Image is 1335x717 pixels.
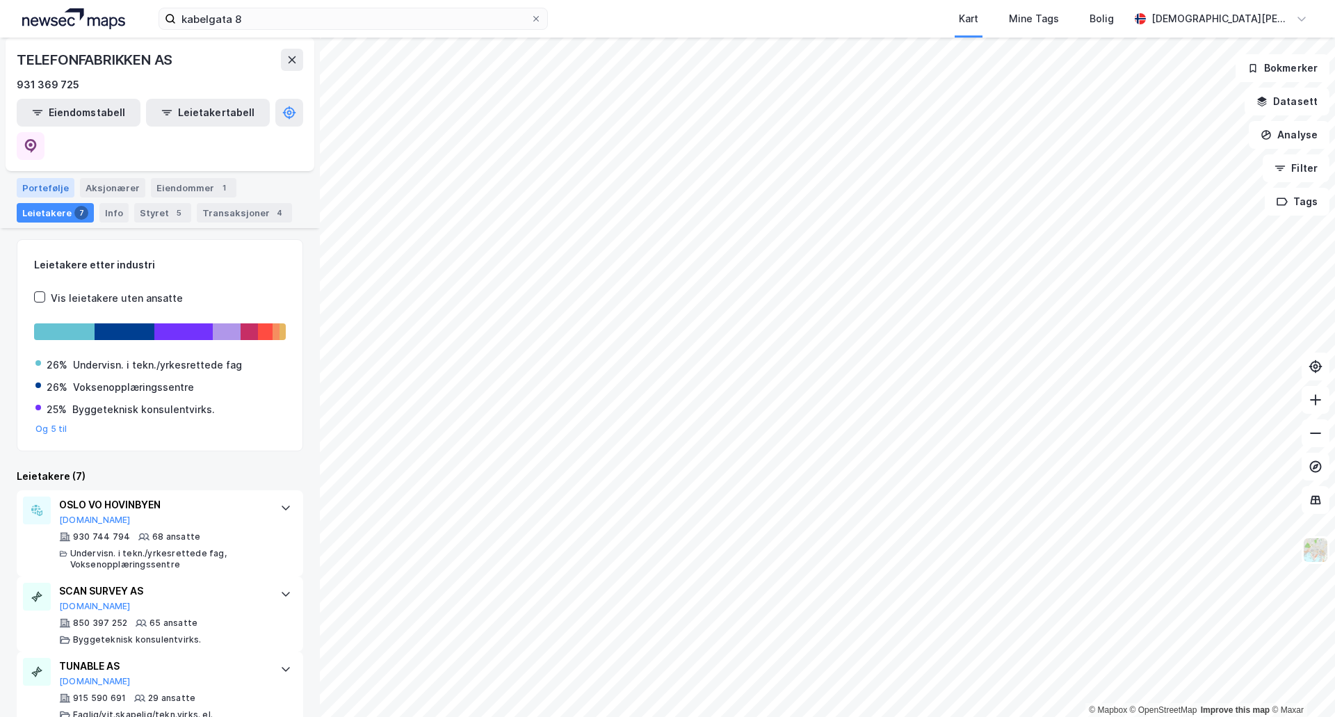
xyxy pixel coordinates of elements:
[151,178,236,198] div: Eiendommer
[217,181,231,195] div: 1
[959,10,978,27] div: Kart
[59,583,266,599] div: SCAN SURVEY AS
[73,357,242,373] div: Undervisn. i tekn./yrkesrettede fag
[99,203,129,223] div: Info
[1265,650,1335,717] iframe: Chat Widget
[17,99,140,127] button: Eiendomstabell
[1130,705,1197,715] a: OpenStreetMap
[17,76,79,93] div: 931 369 725
[34,257,286,273] div: Leietakere etter industri
[73,634,202,645] div: Byggeteknisk konsulentvirks.
[17,49,175,71] div: TELEFONFABRIKKEN AS
[1302,537,1329,563] img: Z
[70,548,266,570] div: Undervisn. i tekn./yrkesrettede fag, Voksenopplæringssentre
[146,99,270,127] button: Leietakertabell
[59,676,131,687] button: [DOMAIN_NAME]
[1245,88,1329,115] button: Datasett
[59,658,266,675] div: TUNABLE AS
[1009,10,1059,27] div: Mine Tags
[1151,10,1290,27] div: [DEMOGRAPHIC_DATA][PERSON_NAME]
[134,203,191,223] div: Styret
[47,357,67,373] div: 26%
[35,424,67,435] button: Og 5 til
[17,178,74,198] div: Portefølje
[17,468,303,485] div: Leietakere (7)
[47,401,67,418] div: 25%
[197,203,292,223] div: Transaksjoner
[1236,54,1329,82] button: Bokmerker
[172,206,186,220] div: 5
[149,618,197,629] div: 65 ansatte
[59,515,131,526] button: [DOMAIN_NAME]
[73,693,126,704] div: 915 590 691
[1089,705,1127,715] a: Mapbox
[51,290,183,307] div: Vis leietakere uten ansatte
[73,531,130,542] div: 930 744 794
[80,178,145,198] div: Aksjonærer
[1201,705,1270,715] a: Improve this map
[47,379,67,396] div: 26%
[1265,188,1329,216] button: Tags
[273,206,286,220] div: 4
[1263,154,1329,182] button: Filter
[73,618,127,629] div: 850 397 252
[1090,10,1114,27] div: Bolig
[73,379,194,396] div: Voksenopplæringssentre
[148,693,195,704] div: 29 ansatte
[59,601,131,612] button: [DOMAIN_NAME]
[74,206,88,220] div: 7
[176,8,531,29] input: Søk på adresse, matrikkel, gårdeiere, leietakere eller personer
[59,497,266,513] div: OSLO VO HOVINBYEN
[17,203,94,223] div: Leietakere
[1265,650,1335,717] div: Kontrollprogram for chat
[1249,121,1329,149] button: Analyse
[152,531,200,542] div: 68 ansatte
[72,401,215,418] div: Byggeteknisk konsulentvirks.
[22,8,125,29] img: logo.a4113a55bc3d86da70a041830d287a7e.svg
